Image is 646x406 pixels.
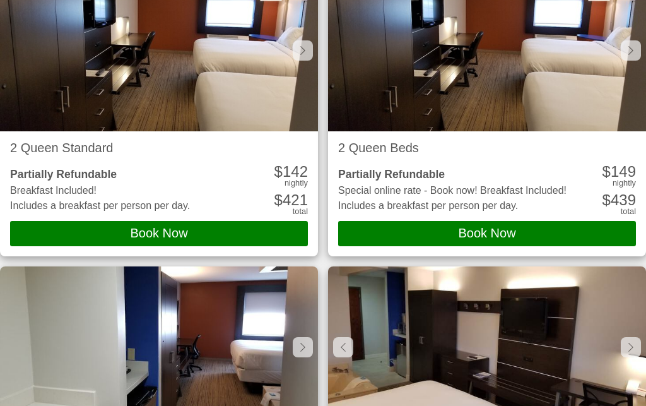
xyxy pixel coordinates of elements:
li: Includes a breakfast per person per day. [338,201,567,211]
div: total [621,208,636,216]
button: Book Now [10,221,308,246]
div: Partially Refundable [10,169,190,181]
span: $ [602,163,611,180]
button: Book Now [338,221,636,246]
div: 149 [602,164,636,179]
div: Breakfast Included! [10,186,190,196]
div: 421 [274,193,308,208]
div: nightly [285,179,308,188]
span: $ [274,163,283,180]
div: 142 [274,164,308,179]
div: Special online rate - Book now! Breakfast Included! [338,186,567,196]
div: 439 [602,193,636,208]
h2: 2 Queen Standard [10,141,308,154]
span: $ [274,191,283,208]
div: total [293,208,308,216]
span: $ [602,191,611,208]
li: Includes a breakfast per person per day. [10,201,190,211]
div: Partially Refundable [338,169,567,181]
div: nightly [613,179,636,188]
h2: 2 Queen Beds [338,141,636,154]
